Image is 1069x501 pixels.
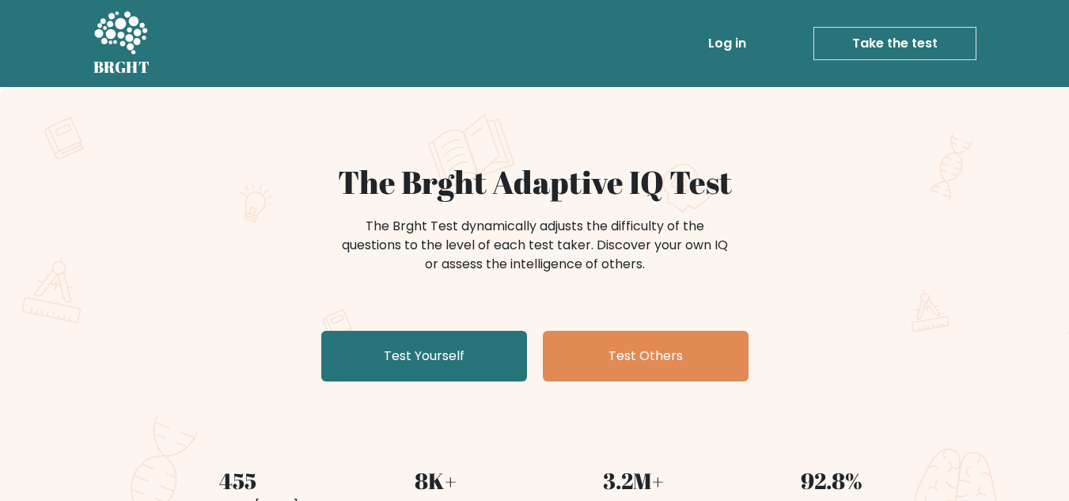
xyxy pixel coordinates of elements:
h5: BRGHT [93,58,150,77]
div: 92.8% [742,464,921,497]
h1: The Brght Adaptive IQ Test [149,163,921,201]
a: Test Others [543,331,749,381]
a: BRGHT [93,6,150,81]
a: Log in [702,28,752,59]
div: The Brght Test dynamically adjusts the difficulty of the questions to the level of each test take... [337,217,733,274]
div: 3.2M+ [544,464,723,497]
a: Test Yourself [321,331,527,381]
a: Take the test [813,27,976,60]
div: 8K+ [347,464,525,497]
div: 455 [149,464,328,497]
